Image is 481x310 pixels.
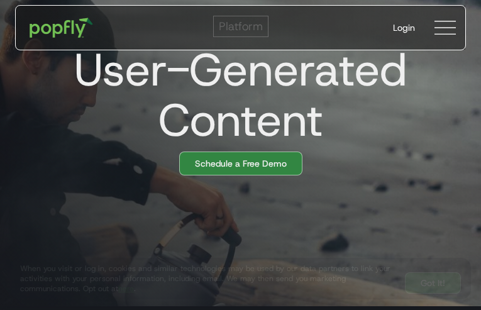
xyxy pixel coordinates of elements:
div: Login [393,21,415,34]
a: Schedule a Free Demo [179,152,302,175]
div: When you visit or log in, cookies and similar technologies may be used by our data partners to li... [20,263,395,294]
a: here [118,284,134,294]
a: Login [383,11,425,44]
h1: User-Generated Content [5,45,466,145]
a: Got It! [405,272,461,294]
a: home [21,9,102,47]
